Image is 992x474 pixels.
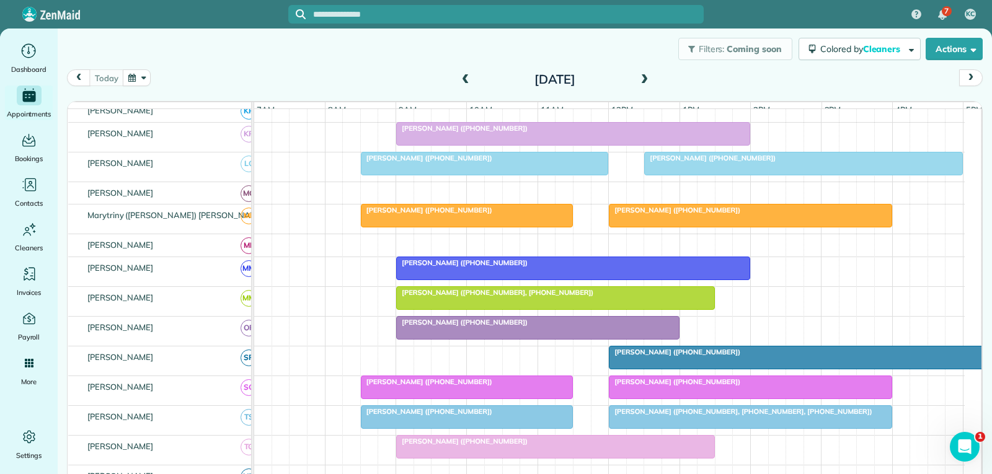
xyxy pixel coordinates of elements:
[241,103,257,120] span: KR
[944,6,949,16] span: 7
[85,441,156,451] span: [PERSON_NAME]
[241,185,257,202] span: MG
[7,108,51,120] span: Appointments
[89,69,123,86] button: today
[467,105,495,115] span: 10am
[863,43,903,55] span: Cleaners
[85,382,156,392] span: [PERSON_NAME]
[608,206,741,214] span: [PERSON_NAME] ([PHONE_NUMBER])
[699,43,725,55] span: Filters:
[608,377,741,386] span: [PERSON_NAME] ([PHONE_NUMBER])
[241,290,257,307] span: MM
[360,154,493,162] span: [PERSON_NAME] ([PHONE_NUMBER])
[5,309,53,343] a: Payroll
[85,105,156,115] span: [PERSON_NAME]
[608,407,872,416] span: [PERSON_NAME] ([PHONE_NUMBER], [PHONE_NUMBER], [PHONE_NUMBER])
[396,258,528,267] span: [PERSON_NAME] ([PHONE_NUMBER])
[975,432,985,442] span: 1
[85,322,156,332] span: [PERSON_NAME]
[477,72,632,86] h2: [DATE]
[17,286,42,299] span: Invoices
[241,379,257,396] span: SC
[21,375,37,388] span: More
[360,377,493,386] span: [PERSON_NAME] ([PHONE_NUMBER])
[241,349,257,366] span: SR
[820,43,905,55] span: Colored by
[893,105,914,115] span: 4pm
[396,288,594,297] span: [PERSON_NAME] ([PHONE_NUMBER], [PHONE_NUMBER])
[241,320,257,336] span: OR
[85,263,156,273] span: [PERSON_NAME]
[85,292,156,302] span: [PERSON_NAME]
[959,69,983,86] button: next
[325,105,348,115] span: 8am
[241,126,257,143] span: KR
[966,9,975,19] span: KC
[396,124,528,133] span: [PERSON_NAME] ([PHONE_NUMBER])
[396,437,528,445] span: [PERSON_NAME] ([PHONE_NUMBER])
[296,9,306,19] svg: Focus search
[241,260,257,277] span: MM
[241,208,257,224] span: ME
[950,432,980,462] iframe: Intercom live chat
[822,105,844,115] span: 3pm
[85,352,156,362] span: [PERSON_NAME]
[396,318,528,327] span: [PERSON_NAME] ([PHONE_NUMBER])
[85,240,156,250] span: [PERSON_NAME]
[751,105,773,115] span: 2pm
[85,411,156,421] span: [PERSON_NAME]
[799,38,921,60] button: Colored byCleaners
[241,439,257,455] span: TG
[538,105,566,115] span: 11am
[644,154,776,162] span: [PERSON_NAME] ([PHONE_NUMBER])
[15,152,43,165] span: Bookings
[16,449,42,462] span: Settings
[241,237,257,254] span: ML
[360,407,493,416] span: [PERSON_NAME] ([PHONE_NUMBER])
[609,105,635,115] span: 12pm
[15,197,43,209] span: Contacts
[67,69,91,86] button: prev
[85,158,156,168] span: [PERSON_NAME]
[85,188,156,198] span: [PERSON_NAME]
[926,38,983,60] button: Actions
[5,219,53,254] a: Cleaners
[241,156,257,172] span: LC
[680,105,702,115] span: 1pm
[5,175,53,209] a: Contacts
[11,63,46,76] span: Dashboard
[360,206,493,214] span: [PERSON_NAME] ([PHONE_NUMBER])
[5,427,53,462] a: Settings
[85,128,156,138] span: [PERSON_NAME]
[85,210,267,220] span: Marytriny ([PERSON_NAME]) [PERSON_NAME]
[18,331,40,343] span: Payroll
[241,409,257,426] span: TS
[5,86,53,120] a: Appointments
[929,1,955,29] div: 7 unread notifications
[396,105,419,115] span: 9am
[963,105,985,115] span: 5pm
[15,242,43,254] span: Cleaners
[254,105,277,115] span: 7am
[5,264,53,299] a: Invoices
[5,41,53,76] a: Dashboard
[727,43,782,55] span: Coming soon
[608,348,741,356] span: [PERSON_NAME] ([PHONE_NUMBER])
[288,9,306,19] button: Focus search
[5,130,53,165] a: Bookings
